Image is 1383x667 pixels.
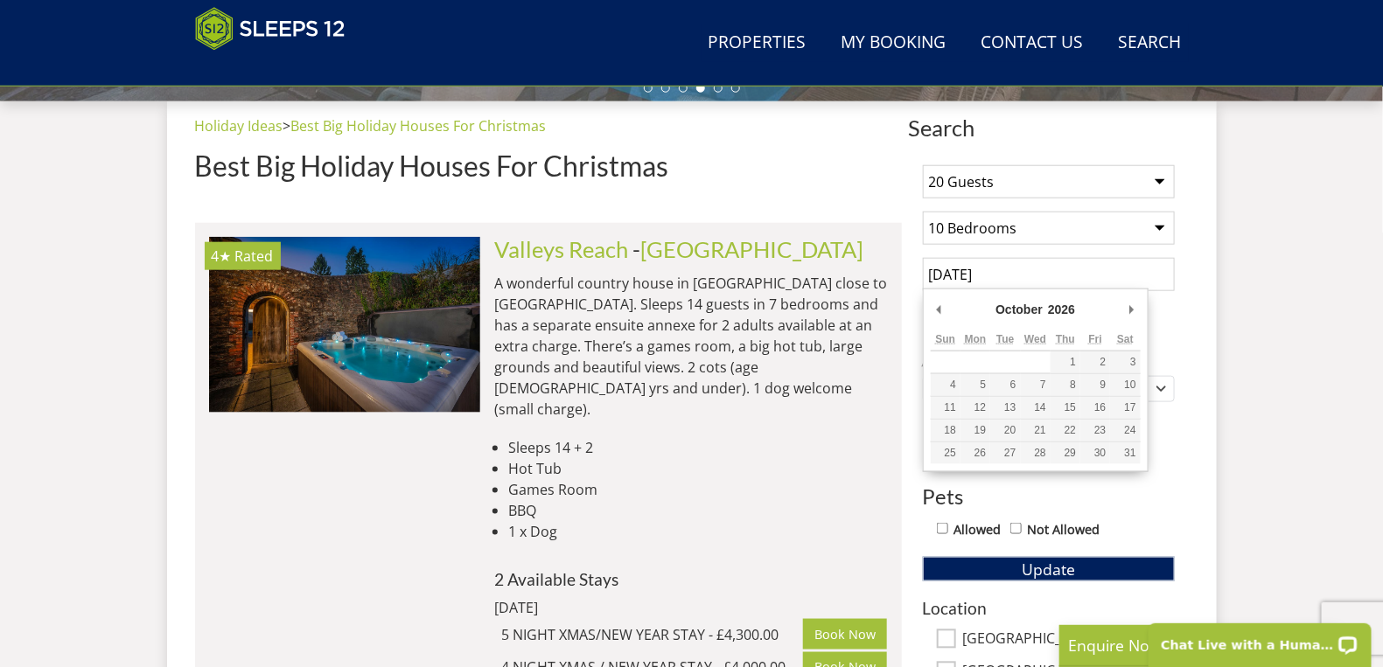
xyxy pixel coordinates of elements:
[1110,351,1140,373] button: 3
[835,24,953,63] a: My Booking
[632,236,863,262] span: -
[209,237,480,412] img: valleys_reach_somerset_accommodation_vacation_home_sleeps_12.original.jpg
[960,397,990,419] button: 12
[1021,442,1051,464] button: 28
[186,61,370,76] iframe: Customer reviews powered by Trustpilot
[1021,397,1051,419] button: 14
[996,333,1014,345] abbr: Tuesday
[501,624,804,645] div: 5 NIGHT XMAS/NEW YEAR STAY - £4,300.00
[909,115,1189,140] span: Search
[963,630,1175,650] label: [GEOGRAPHIC_DATA]
[1022,559,1075,580] span: Update
[923,485,1175,508] h3: Pets
[931,420,960,441] button: 18
[960,442,990,464] button: 26
[1024,333,1046,345] abbr: Wednesday
[1045,296,1078,323] div: 2026
[195,7,346,51] img: Sleeps 12
[195,116,283,135] a: Holiday Ideas
[931,442,960,464] button: 25
[1051,374,1080,396] button: 8
[923,557,1175,581] button: Update
[936,333,956,345] abbr: Sunday
[508,521,888,542] li: 1 x Dog
[702,24,814,63] a: Properties
[494,236,628,262] a: Valleys Reach
[1080,397,1110,419] button: 16
[1110,397,1140,419] button: 17
[923,258,1175,291] input: Arrival Date
[1110,420,1140,441] button: 24
[960,420,990,441] button: 19
[990,420,1020,441] button: 20
[1080,351,1110,373] button: 2
[1080,442,1110,464] button: 30
[494,273,888,420] p: A wonderful country house in [GEOGRAPHIC_DATA] close to [GEOGRAPHIC_DATA]. Sleeps 14 guests in 7 ...
[993,296,1045,323] div: October
[1137,612,1383,667] iframe: LiveChat chat widget
[1028,520,1100,539] label: Not Allowed
[990,374,1020,396] button: 6
[990,442,1020,464] button: 27
[1112,24,1189,63] a: Search
[1123,296,1141,323] button: Next Month
[931,397,960,419] button: 11
[1089,333,1102,345] abbr: Friday
[931,374,960,396] button: 4
[1051,420,1080,441] button: 22
[931,296,948,323] button: Previous Month
[212,247,232,266] span: Valleys Reach has a 4 star rating under the Quality in Tourism Scheme
[494,597,730,618] div: [DATE]
[1080,420,1110,441] button: 23
[974,24,1091,63] a: Contact Us
[195,150,902,181] h1: Best Big Holiday Houses For Christmas
[954,520,1002,539] label: Allowed
[990,397,1020,419] button: 13
[1056,333,1075,345] abbr: Thursday
[1068,634,1331,657] p: Enquire Now
[640,236,863,262] a: [GEOGRAPHIC_DATA]
[1051,442,1080,464] button: 29
[291,116,547,135] a: Best Big Holiday Houses For Christmas
[960,374,990,396] button: 5
[965,333,987,345] abbr: Monday
[1080,374,1110,396] button: 9
[1021,374,1051,396] button: 7
[209,237,480,412] a: 4★ Rated
[923,599,1175,617] h3: Location
[283,116,291,135] span: >
[1051,351,1080,373] button: 1
[235,247,274,266] span: Rated
[803,619,887,649] a: Book Now
[1021,420,1051,441] button: 21
[1110,442,1140,464] button: 31
[1110,374,1140,396] button: 10
[508,437,888,458] li: Sleeps 14 + 2
[1117,333,1134,345] abbr: Saturday
[508,458,888,479] li: Hot Tub
[494,570,888,588] h4: 2 Available Stays
[1051,397,1080,419] button: 15
[508,479,888,500] li: Games Room
[508,500,888,521] li: BBQ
